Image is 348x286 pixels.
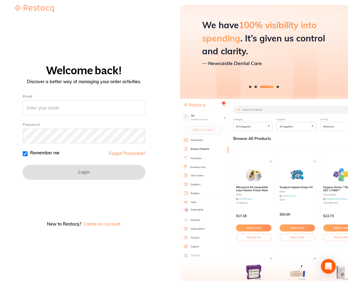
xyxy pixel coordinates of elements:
label: Remember me [30,151,59,155]
button: Create an account [82,222,121,226]
a: Forgot Password? [109,151,145,156]
div: Open Intercom Messenger [321,259,336,274]
h1: Welcome back! [7,64,161,77]
input: Enter your email [23,100,145,115]
p: New to Restocq? [23,222,145,227]
p: Discover a better way of managing your order activities. [7,79,161,84]
aside: Hero [180,5,348,281]
img: Restocq [15,5,54,12]
iframe: Sign in with Google Button [20,185,87,199]
label: Password [23,122,40,127]
img: Restocq preview [180,5,348,281]
button: Login [23,165,145,180]
label: Email [23,94,145,99]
